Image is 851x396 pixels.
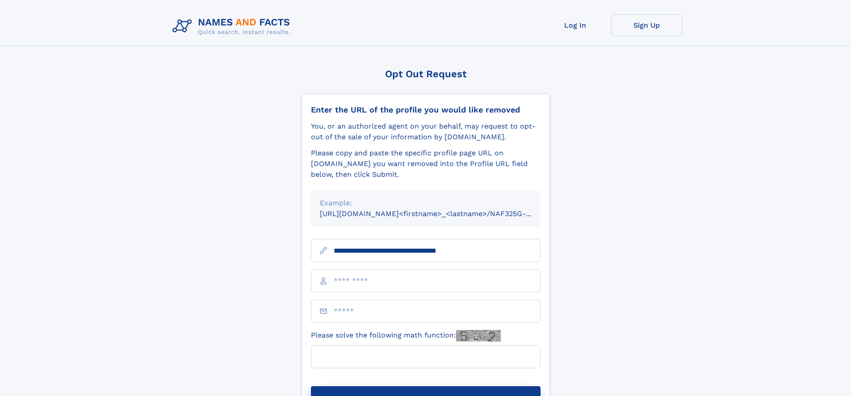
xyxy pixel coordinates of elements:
small: [URL][DOMAIN_NAME]<firstname>_<lastname>/NAF325G-xxxxxxxx [320,209,558,218]
div: Please copy and paste the specific profile page URL on [DOMAIN_NAME] you want removed into the Pr... [311,148,541,180]
label: Please solve the following math function: [311,330,501,342]
div: Enter the URL of the profile you would like removed [311,105,541,115]
div: Opt Out Request [302,68,550,79]
div: You, or an authorized agent on your behalf, may request to opt-out of the sale of your informatio... [311,121,541,142]
img: Logo Names and Facts [169,14,298,38]
a: Sign Up [611,14,683,36]
a: Log In [540,14,611,36]
div: Example: [320,198,532,208]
